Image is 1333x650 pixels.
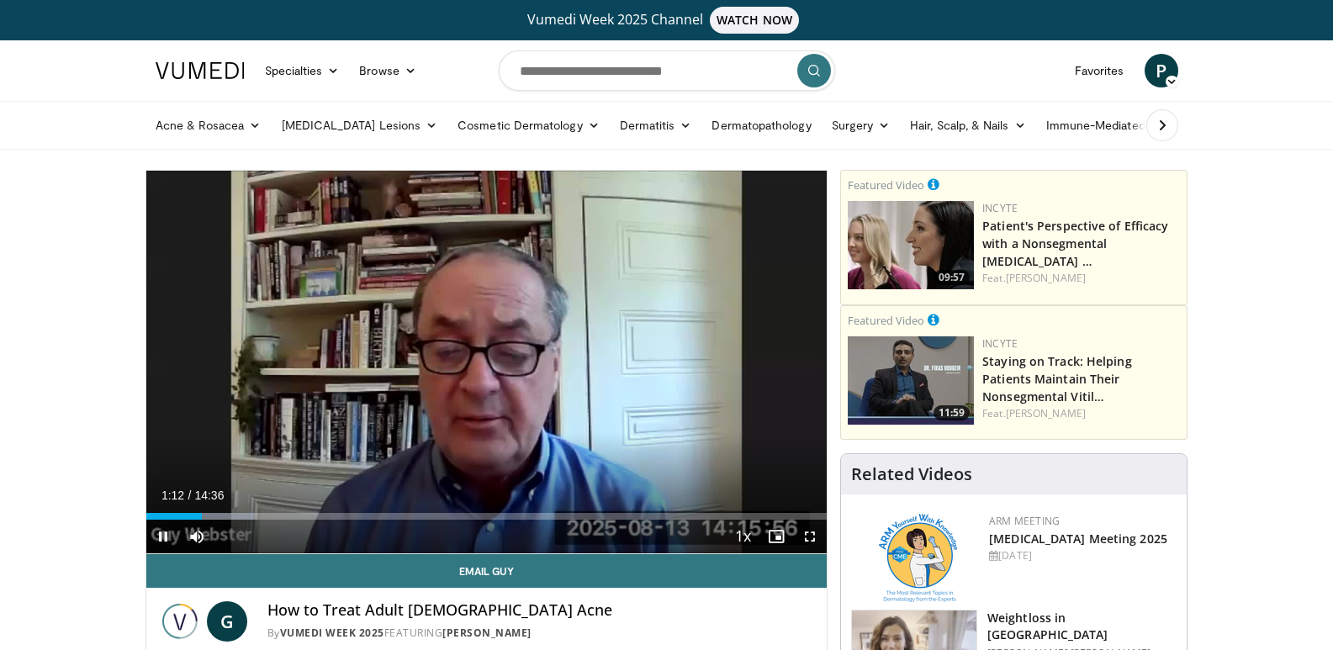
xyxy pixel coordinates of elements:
a: Immune-Mediated [1036,108,1172,142]
h4: How to Treat Adult [DEMOGRAPHIC_DATA] Acne [267,601,814,620]
a: ARM Meeting [989,514,1060,528]
a: Patient's Perspective of Efficacy with a Nonsegmental [MEDICAL_DATA] … [982,218,1168,269]
img: Vumedi Week 2025 [160,601,200,642]
img: VuMedi Logo [156,62,245,79]
span: 14:36 [194,489,224,502]
span: 11:59 [934,405,970,420]
a: [PERSON_NAME] [1006,271,1086,285]
a: Incyte [982,201,1018,215]
a: [MEDICAL_DATA] Lesions [272,108,448,142]
a: G [207,601,247,642]
small: Featured Video [848,177,924,193]
a: Surgery [822,108,901,142]
a: Browse [349,54,426,87]
button: Mute [180,520,214,553]
a: Vumedi Week 2025 ChannelWATCH NOW [158,7,1176,34]
a: Email Guy [146,554,828,588]
a: 11:59 [848,336,974,425]
a: [PERSON_NAME] [442,626,532,640]
img: fe0751a3-754b-4fa7-bfe3-852521745b57.png.150x105_q85_crop-smart_upscale.jpg [848,336,974,425]
video-js: Video Player [146,171,828,554]
input: Search topics, interventions [499,50,835,91]
span: 09:57 [934,270,970,285]
button: Fullscreen [793,520,827,553]
a: P [1145,54,1178,87]
img: 89a28c6a-718a-466f-b4d1-7c1f06d8483b.png.150x105_q85_autocrop_double_scale_upscale_version-0.2.png [879,514,957,602]
a: Specialties [255,54,350,87]
a: Incyte [982,336,1018,351]
a: Hair, Scalp, & Nails [900,108,1035,142]
a: Staying on Track: Helping Patients Maintain Their Nonsegmental Vitil… [982,353,1132,404]
img: 2c48d197-61e9-423b-8908-6c4d7e1deb64.png.150x105_q85_crop-smart_upscale.jpg [848,201,974,289]
a: Acne & Rosacea [145,108,272,142]
a: Cosmetic Dermatology [447,108,609,142]
a: [MEDICAL_DATA] Meeting 2025 [989,531,1167,547]
a: Dermatitis [610,108,702,142]
div: Feat. [982,271,1180,286]
a: Vumedi Week 2025 [280,626,384,640]
h3: Weightloss in [GEOGRAPHIC_DATA] [987,610,1177,643]
div: By FEATURING [267,626,814,641]
button: Playback Rate [726,520,759,553]
span: / [188,489,192,502]
a: Dermatopathology [701,108,821,142]
a: Favorites [1065,54,1135,87]
span: WATCH NOW [710,7,799,34]
h4: Related Videos [851,464,972,484]
button: Pause [146,520,180,553]
small: Featured Video [848,313,924,328]
button: Enable picture-in-picture mode [759,520,793,553]
div: Feat. [982,406,1180,421]
div: Progress Bar [146,513,828,520]
a: [PERSON_NAME] [1006,406,1086,420]
div: [DATE] [989,548,1173,563]
a: 09:57 [848,201,974,289]
span: 1:12 [161,489,184,502]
